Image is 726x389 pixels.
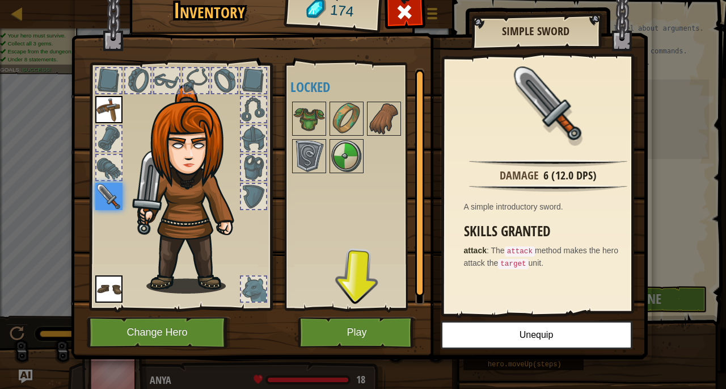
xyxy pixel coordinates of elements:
button: Unequip [441,321,632,349]
button: Play [298,317,416,348]
img: portrait.png [95,96,123,123]
img: hr.png [469,185,627,192]
img: portrait.png [331,140,362,172]
img: portrait.png [512,66,585,140]
img: portrait.png [95,183,123,210]
code: attack [505,246,535,257]
span: The method makes the hero attack the unit. [464,246,619,267]
img: portrait.png [293,103,325,135]
div: 6 (12.0 DPS) [543,168,597,184]
div: Damage [500,168,539,184]
h4: Locked [290,80,433,94]
img: portrait.png [331,103,362,135]
strong: attack [464,246,487,255]
img: portrait.png [293,140,325,172]
span: : [487,246,491,255]
code: target [498,259,528,269]
img: portrait.png [368,103,400,135]
img: portrait.png [95,275,123,303]
h3: Skills Granted [464,224,639,239]
img: hr.png [469,160,627,167]
div: A simple introductory sword. [464,201,639,212]
img: hair_f2.png [132,85,254,294]
button: Change Hero [87,317,231,348]
h2: Simple Sword [483,25,589,37]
